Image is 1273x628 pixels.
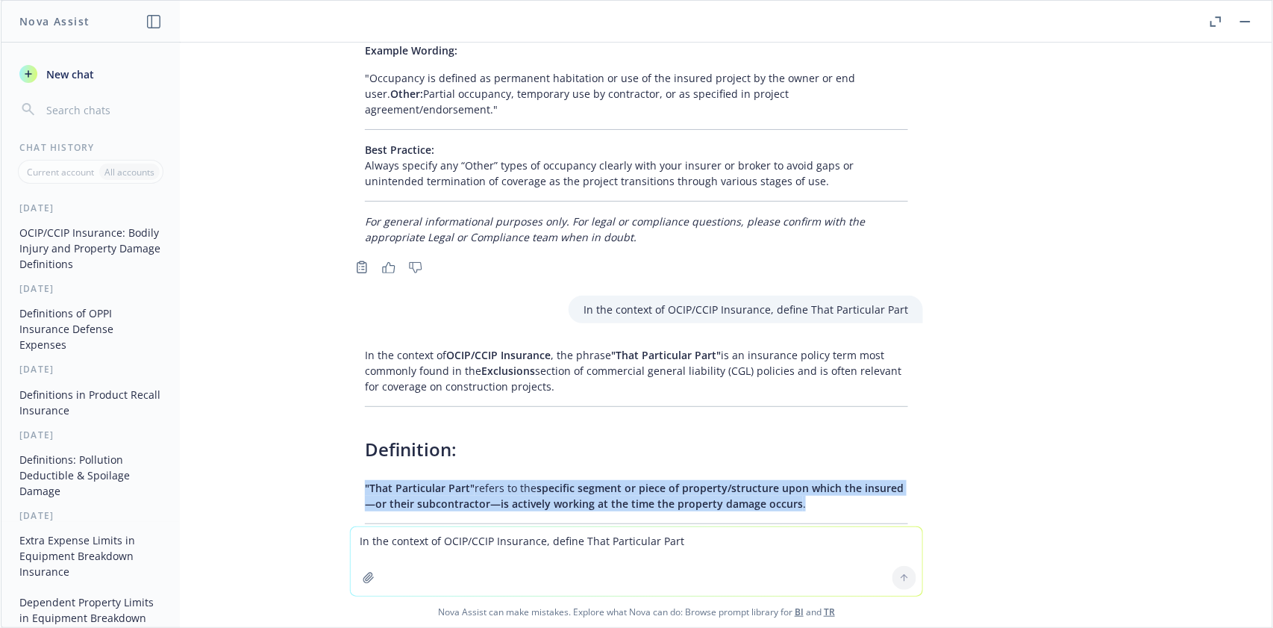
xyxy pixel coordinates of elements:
[365,481,904,511] span: specific segment or piece of property/structure upon which the insured—or their subcontractor—is ...
[365,43,457,57] span: Example Wording:
[13,60,168,87] button: New chat
[365,143,434,157] span: Best Practice:
[365,70,908,117] p: "Occupancy is defined as permanent habitation or use of the insured project by the owner or end u...
[1,429,180,441] div: [DATE]
[355,261,369,274] svg: Copy to clipboard
[1,509,180,522] div: [DATE]
[365,347,908,394] p: In the context of , the phrase is an insurance policy term most commonly found in the section of ...
[1,141,180,154] div: Chat History
[365,214,865,244] em: For general informational purposes only. For legal or compliance questions, please confirm with t...
[43,66,94,82] span: New chat
[824,606,835,618] a: TR
[584,302,908,317] p: In the context of OCIP/CCIP Insurance, define That Particular Part
[365,142,908,189] p: Always specify any “Other” types of occupancy clearly with your insurer or broker to avoid gaps o...
[27,166,94,178] p: Current account
[7,597,1266,627] span: Nova Assist can make mistakes. Explore what Nova can do: Browse prompt library for and
[13,528,168,584] button: Extra Expense Limits in Equipment Breakdown Insurance
[1,202,180,214] div: [DATE]
[1,363,180,376] div: [DATE]
[365,480,908,512] p: refers to the .
[611,348,721,362] span: "That Particular Part"
[13,301,168,357] button: Definitions of OPPI Insurance Defense Expenses
[404,257,428,278] button: Thumbs down
[13,220,168,276] button: OCIP/CCIP Insurance: Bodily Injury and Property Damage Definitions
[13,382,168,423] button: Definitions in Product Recall Insurance
[481,364,535,378] span: Exclusions
[365,481,475,495] span: "That Particular Part"
[390,87,423,101] span: Other:
[13,447,168,503] button: Definitions: Pollution Deductible & Spoilage Damage
[446,348,551,362] span: OCIP/CCIP Insurance
[19,13,90,29] h1: Nova Assist
[1,282,180,295] div: [DATE]
[795,606,804,618] a: BI
[365,437,908,462] h3: Definition:
[104,166,154,178] p: All accounts
[43,99,162,120] input: Search chats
